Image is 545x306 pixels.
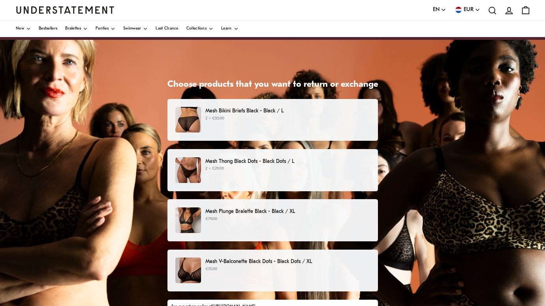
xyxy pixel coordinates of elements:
[433,6,440,14] span: EN
[167,79,378,91] h1: Choose products that you want to return or exchange
[156,21,178,37] a: Last Chance
[175,107,201,132] img: BLAC-BRF-002_Mesh_Bikini_Briefs_Black_1.jpg
[205,157,370,166] p: Mesh Thong Black Dots - Black Dots / L
[39,27,57,31] span: Bestsellers
[175,157,201,183] img: DOTS-STR-004_zalando_3-crop.jpg
[186,27,207,31] span: Collections
[175,207,201,233] img: MEMA-BRA-007.jpg
[186,21,213,37] a: Collections
[205,266,370,272] p: €75.00
[123,21,148,37] a: Swimwear
[205,207,370,216] p: Mesh Plunge Bralette Black - Black / XL
[65,21,88,37] a: Bralettes
[221,21,239,37] a: Learn
[16,27,24,31] span: New
[16,6,115,13] a: Understatement Homepage
[175,257,201,283] img: MeshV-BalconetteBlackDotsDOTS-BRA-0287.jpg
[205,216,370,222] p: €79.00
[65,27,81,31] span: Bralettes
[205,166,370,172] p: 2 × €29.00
[96,21,115,37] a: Panties
[205,116,370,122] p: 2 × €35.00
[454,6,480,14] button: EUR
[39,21,57,37] a: Bestsellers
[123,27,141,31] span: Swimwear
[96,27,109,31] span: Panties
[156,27,178,31] span: Last Chance
[205,107,370,115] p: Mesh Bikini Briefs Black - Black / L
[205,257,370,266] p: Mesh V-Balconette Black Dots - Black Dots / XL
[464,6,474,14] span: EUR
[16,21,31,37] a: New
[433,6,446,14] button: EN
[221,27,232,31] span: Learn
